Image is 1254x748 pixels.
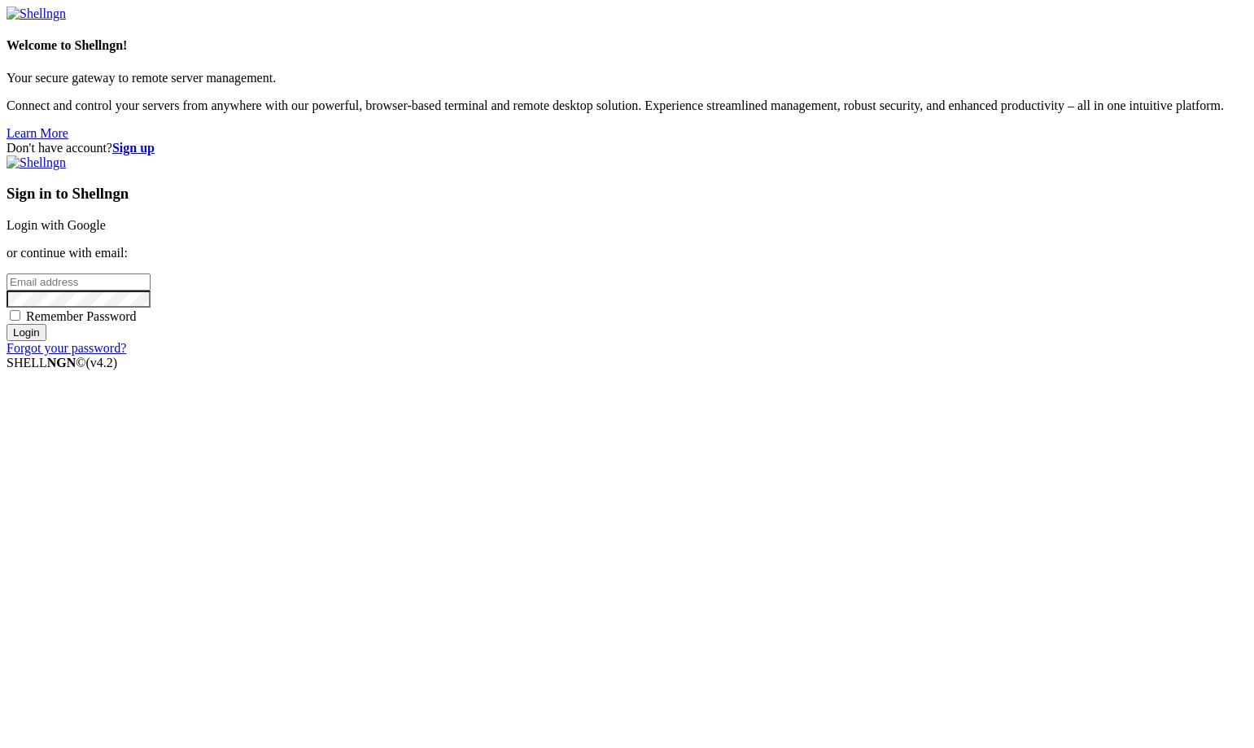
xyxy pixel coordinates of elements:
input: Email address [7,273,151,291]
input: Login [7,324,46,341]
a: Sign up [112,141,155,155]
img: Shellngn [7,155,66,170]
a: Learn More [7,126,68,140]
span: Remember Password [26,309,137,323]
p: Connect and control your servers from anywhere with our powerful, browser-based terminal and remo... [7,98,1247,113]
p: Your secure gateway to remote server management. [7,71,1247,85]
b: NGN [47,356,76,370]
input: Remember Password [10,310,20,321]
div: Don't have account? [7,141,1247,155]
h4: Welcome to Shellngn! [7,38,1247,53]
img: Shellngn [7,7,66,21]
span: 4.2.0 [86,356,118,370]
h3: Sign in to Shellngn [7,185,1247,203]
p: or continue with email: [7,246,1247,260]
a: Forgot your password? [7,341,126,355]
a: Login with Google [7,218,106,232]
span: SHELL © [7,356,117,370]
